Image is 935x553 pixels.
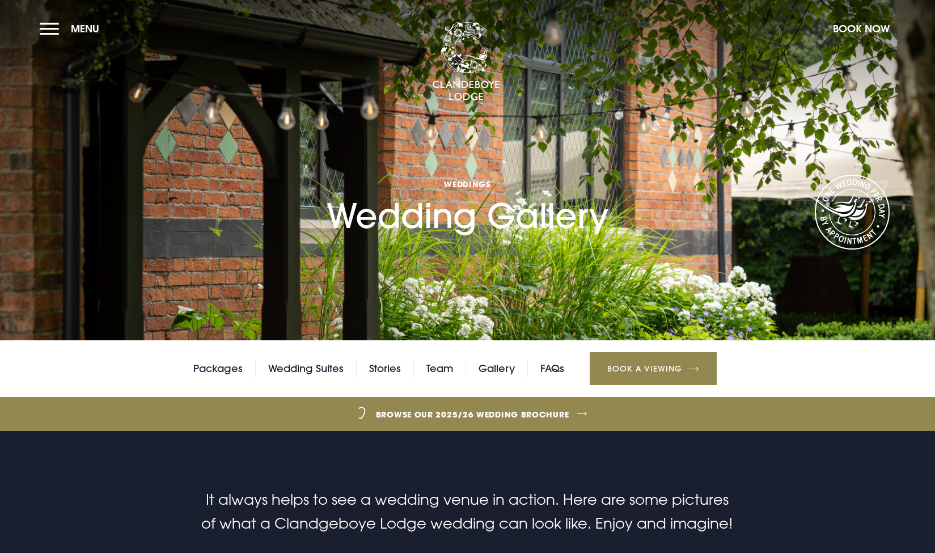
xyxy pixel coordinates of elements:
[40,16,105,41] button: Menu
[193,360,243,377] a: Packages
[268,360,344,377] a: Wedding Suites
[827,16,895,41] button: Book Now
[369,360,401,377] a: Stories
[197,488,737,535] p: It always helps to see a wedding venue in action. Here are some pictures of what a Clandgeboye Lo...
[71,22,99,35] span: Menu
[327,110,608,235] h1: Wedding Gallery
[540,360,564,377] a: FAQs
[479,360,515,377] a: Gallery
[327,179,608,189] span: Weddings
[426,360,453,377] a: Team
[432,22,500,102] img: Clandeboye Lodge
[590,352,717,385] a: Book a Viewing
